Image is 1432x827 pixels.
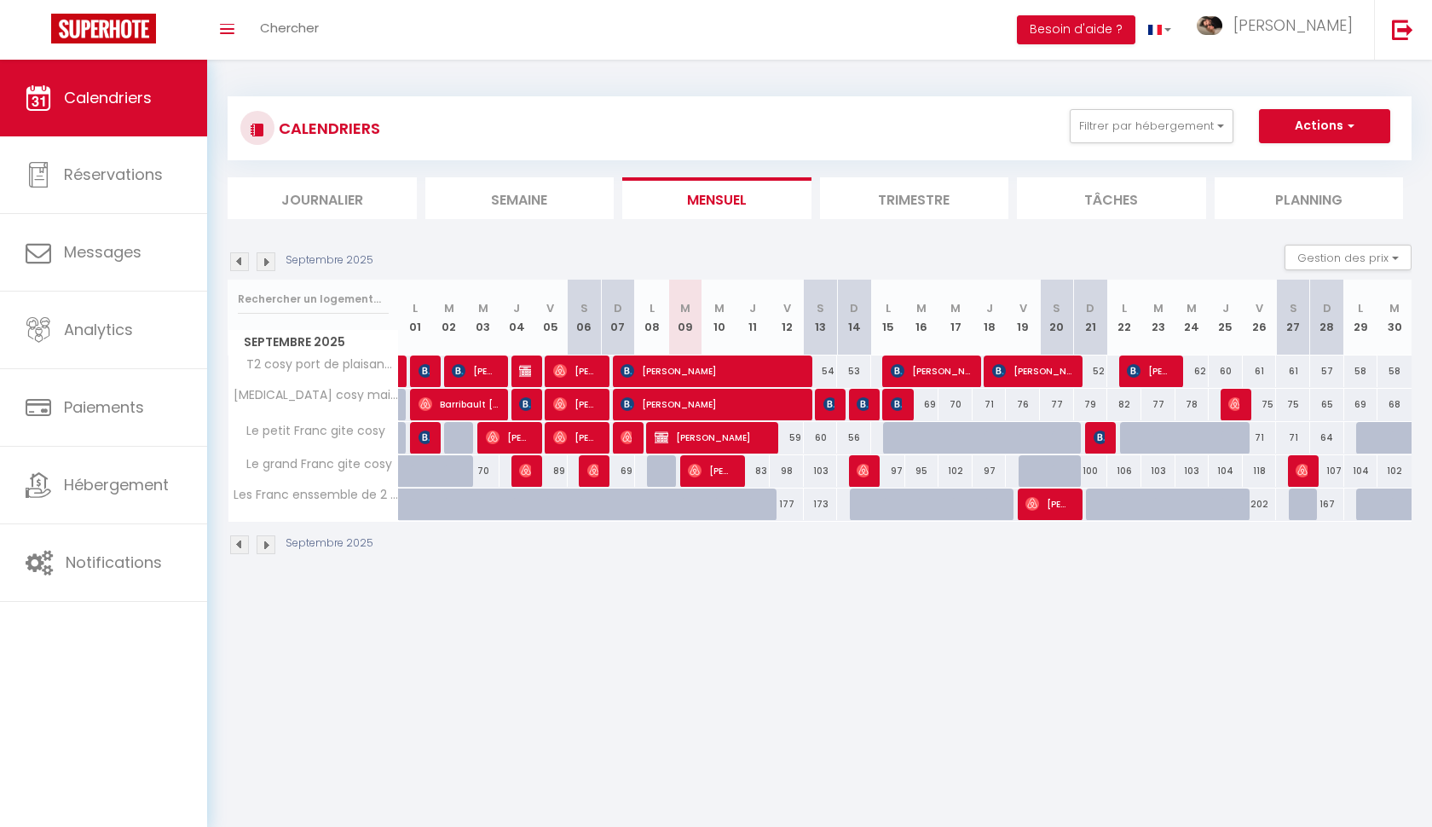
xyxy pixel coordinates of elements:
[452,355,497,387] span: [PERSON_NAME]
[668,280,702,356] th: 09
[1243,489,1277,520] div: 202
[804,489,838,520] div: 173
[850,300,858,316] abbr: D
[1141,455,1175,487] div: 103
[992,355,1071,387] span: [PERSON_NAME]
[1074,356,1108,387] div: 52
[64,319,133,340] span: Analytics
[1175,280,1210,356] th: 24
[231,356,401,374] span: T2 cosy port de plaisance
[399,280,433,356] th: 01
[1243,356,1277,387] div: 61
[1233,14,1353,36] span: [PERSON_NAME]
[1175,455,1210,487] div: 103
[1107,455,1141,487] div: 106
[413,300,418,316] abbr: L
[1344,455,1378,487] div: 104
[1358,300,1363,316] abbr: L
[749,300,756,316] abbr: J
[238,284,389,315] input: Rechercher un logement...
[1377,356,1412,387] div: 58
[568,280,602,356] th: 06
[614,300,622,316] abbr: D
[1389,300,1400,316] abbr: M
[621,355,802,387] span: [PERSON_NAME]
[64,164,163,185] span: Réservations
[231,422,390,441] span: Le petit Franc gite cosy
[1006,389,1040,420] div: 76
[64,474,169,495] span: Hébergement
[231,389,401,402] span: [MEDICAL_DATA] cosy maison de ville terrasse au calme
[51,14,156,43] img: Super Booking
[1392,19,1413,40] img: logout
[857,388,868,420] span: [PERSON_NAME]
[1107,280,1141,356] th: 22
[64,396,144,418] span: Paiements
[891,388,902,420] span: [PERSON_NAME]
[938,389,973,420] div: 70
[817,300,824,316] abbr: S
[1228,388,1239,420] span: [PERSON_NAME]
[714,300,725,316] abbr: M
[1053,300,1060,316] abbr: S
[601,455,635,487] div: 69
[823,388,834,420] span: [PERSON_NAME]
[228,330,398,355] span: Septembre 2025
[419,388,498,420] span: Barribault [PERSON_NAME]
[804,455,838,487] div: 103
[1243,280,1277,356] th: 26
[1377,455,1412,487] div: 102
[1310,389,1344,420] div: 65
[905,455,939,487] div: 95
[1276,356,1310,387] div: 61
[1377,280,1412,356] th: 30
[466,280,500,356] th: 03
[688,454,733,487] span: [PERSON_NAME]
[64,87,152,108] span: Calendriers
[1019,300,1027,316] abbr: V
[1141,389,1175,420] div: 77
[804,356,838,387] div: 54
[837,280,871,356] th: 14
[1310,422,1344,454] div: 64
[1074,389,1108,420] div: 79
[770,422,804,454] div: 59
[553,355,598,387] span: [PERSON_NAME]
[1175,356,1210,387] div: 62
[1310,455,1344,487] div: 107
[1209,356,1243,387] div: 60
[1017,177,1206,219] li: Tâches
[1215,177,1404,219] li: Planning
[973,280,1007,356] th: 18
[231,455,396,474] span: Le grand Franc gite cosy
[973,389,1007,420] div: 71
[444,300,454,316] abbr: M
[1074,455,1108,487] div: 100
[534,455,568,487] div: 89
[1074,280,1108,356] th: 21
[534,280,568,356] th: 05
[1175,389,1210,420] div: 78
[64,241,141,263] span: Messages
[1310,280,1344,356] th: 28
[66,552,162,573] span: Notifications
[1285,245,1412,270] button: Gestion des prix
[1377,389,1412,420] div: 68
[1209,280,1243,356] th: 25
[1017,15,1135,44] button: Besoin d'aide ?
[1290,300,1297,316] abbr: S
[1122,300,1127,316] abbr: L
[260,19,319,37] span: Chercher
[1197,16,1222,36] img: ...
[635,280,669,356] th: 08
[519,355,530,387] span: [PERSON_NAME]
[1243,455,1277,487] div: 118
[938,455,973,487] div: 102
[622,177,811,219] li: Mensuel
[1006,280,1040,356] th: 19
[1344,389,1378,420] div: 69
[770,280,804,356] th: 12
[1209,455,1243,487] div: 104
[916,300,927,316] abbr: M
[1276,280,1310,356] th: 27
